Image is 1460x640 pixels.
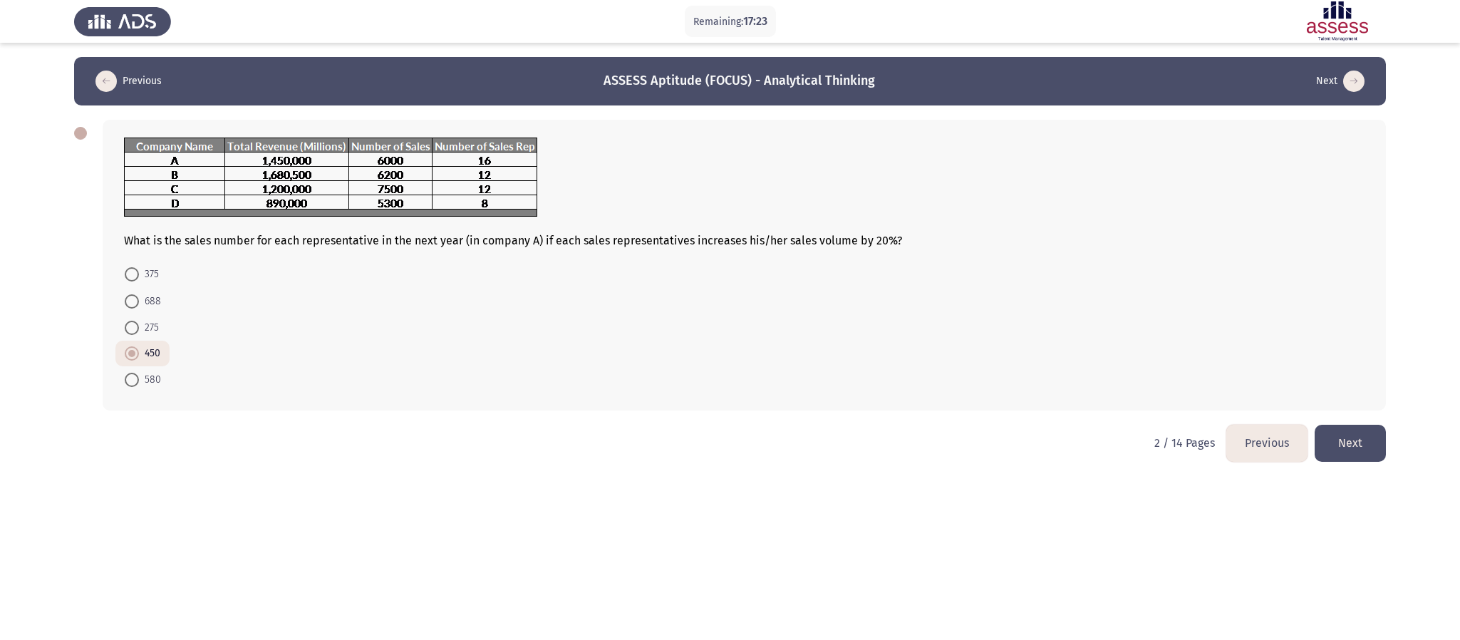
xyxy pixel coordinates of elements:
[693,13,767,31] p: Remaining:
[139,345,160,362] span: 450
[1312,70,1369,93] button: load next page
[1289,1,1386,41] img: Assessment logo of ASSESS Focus 4 Module Assessment (EN/AR) (Advanced - IB)
[74,1,171,41] img: Assess Talent Management logo
[139,371,161,388] span: 580
[1154,436,1215,450] p: 2 / 14 Pages
[1226,425,1308,461] button: load previous page
[1315,425,1386,461] button: load next page
[91,70,166,93] button: load previous page
[139,319,159,336] span: 275
[743,14,767,28] span: 17:23
[139,266,159,283] span: 375
[604,72,875,90] h3: ASSESS Aptitude (FOCUS) - Analytical Thinking
[124,138,1365,247] div: What is the sales number for each representative in the next year (in company A) if each sales re...
[124,138,538,217] img: RU5fUk5DXzcwLnBuZzE2OTEzMTgwNDA1NDA=.png
[139,293,161,310] span: 688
